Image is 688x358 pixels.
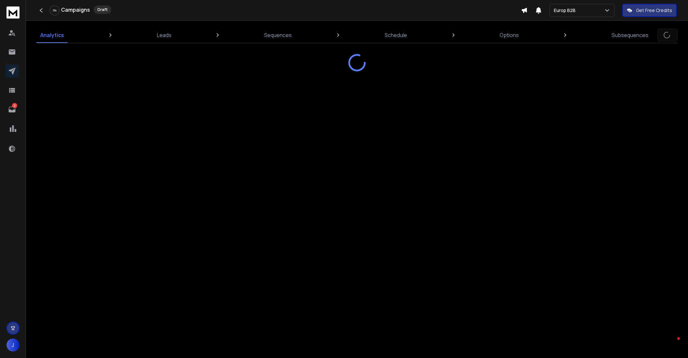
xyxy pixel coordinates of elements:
button: Get Free Credits [622,4,677,17]
p: Subsequences [612,31,648,39]
p: Sequences [264,31,292,39]
p: Schedule [385,31,407,39]
a: 2 [6,103,19,116]
a: Subsequences [608,27,652,43]
p: Europ B2B [554,7,578,14]
h1: Campaigns [61,6,90,14]
p: 2 [12,103,17,108]
button: J [6,339,19,352]
a: Options [496,27,523,43]
div: Draft [94,6,111,14]
a: Sequences [260,27,296,43]
a: Schedule [381,27,411,43]
p: 0 % [53,8,57,12]
a: Leads [153,27,175,43]
p: Leads [157,31,172,39]
iframe: Intercom live chat [664,336,680,351]
p: Options [500,31,519,39]
img: logo [6,6,19,19]
p: Get Free Credits [636,7,672,14]
a: Analytics [36,27,68,43]
p: Analytics [40,31,64,39]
